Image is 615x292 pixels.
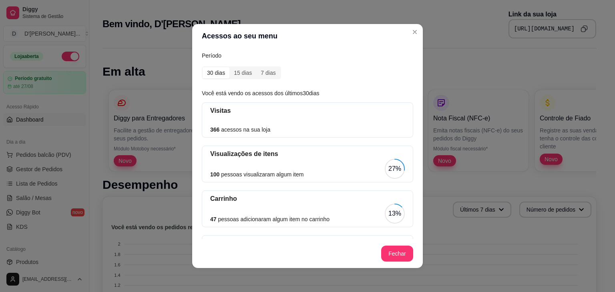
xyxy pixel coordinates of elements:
[202,89,413,98] article: Você está vendo os acessos dos últimos 30 dias
[210,171,219,178] span: 100
[203,67,229,78] div: 30 dias
[202,51,413,60] article: Período
[256,67,280,78] div: 7 dias
[210,149,405,159] article: Visualizações de itens
[210,216,217,222] span: 47
[210,170,303,179] article: pessoas visualizaram algum item
[210,106,405,116] article: Visitas
[210,239,405,248] article: Pedidos
[210,194,405,204] article: Carrinho
[388,164,401,174] div: 27%
[210,125,270,134] article: acessos na sua loja
[192,24,423,48] header: Acessos ao seu menu
[381,246,413,262] button: Fechar
[210,215,330,224] article: pessoas adicionaram algum item no carrinho
[388,209,401,218] div: 13%
[408,26,421,38] button: Close
[210,126,219,133] span: 366
[229,67,256,78] div: 15 dias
